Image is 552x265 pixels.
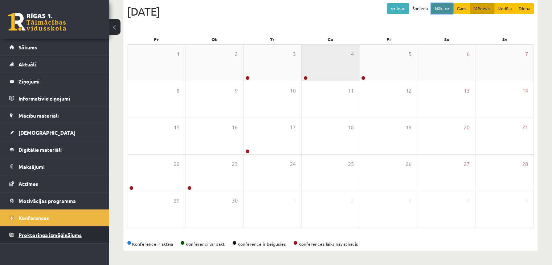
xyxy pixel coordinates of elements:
[127,34,185,44] div: Pr
[431,3,453,14] button: Nāk. >>
[19,73,100,90] legend: Ziņojumi
[9,192,100,209] a: Motivācijas programma
[406,160,412,168] span: 26
[9,39,100,56] a: Sākums
[9,90,100,107] a: Informatīvie ziņojumi
[232,123,238,131] span: 16
[232,197,238,205] span: 30
[177,50,180,58] span: 1
[406,123,412,131] span: 19
[467,50,470,58] span: 6
[9,73,100,90] a: Ziņojumi
[464,123,470,131] span: 20
[19,146,62,153] span: Digitālie materiāli
[9,158,100,175] a: Maksājumi
[515,3,534,14] button: Diena
[19,112,59,119] span: Mācību materiāli
[19,215,49,221] span: Konferences
[525,197,528,205] span: 5
[8,13,66,31] a: Rīgas 1. Tālmācības vidusskola
[19,180,38,187] span: Atzīmes
[464,160,470,168] span: 27
[9,56,100,73] a: Aktuāli
[522,160,528,168] span: 28
[409,3,432,14] button: Šodiena
[19,61,36,68] span: Aktuāli
[406,87,412,95] span: 12
[127,241,534,247] div: Konference ir aktīva Konferenci var sākt Konference ir beigusies Konferences laiks nav atnācis
[19,129,75,136] span: [DEMOGRAPHIC_DATA]
[464,87,470,95] span: 13
[174,197,180,205] span: 29
[348,123,353,131] span: 18
[522,87,528,95] span: 14
[19,44,37,50] span: Sākums
[185,34,243,44] div: Ot
[19,197,76,204] span: Motivācijas programma
[235,87,238,95] span: 9
[409,197,412,205] span: 3
[9,124,100,141] a: [DEMOGRAPHIC_DATA]
[301,34,359,44] div: Ce
[351,50,353,58] span: 4
[9,141,100,158] a: Digitālie materiāli
[290,123,296,131] span: 17
[19,232,82,238] span: Proktoringa izmēģinājums
[293,197,296,205] span: 1
[522,123,528,131] span: 21
[232,160,238,168] span: 23
[19,90,100,107] legend: Informatīvie ziņojumi
[243,34,301,44] div: Tr
[9,175,100,192] a: Atzīmes
[174,160,180,168] span: 22
[453,3,470,14] button: Gads
[290,87,296,95] span: 10
[293,50,296,58] span: 3
[290,160,296,168] span: 24
[177,87,180,95] span: 8
[418,34,476,44] div: Se
[470,3,494,14] button: Mēnesis
[348,87,353,95] span: 11
[525,50,528,58] span: 7
[19,158,100,175] legend: Maksājumi
[9,227,100,243] a: Proktoringa izmēģinājums
[235,50,238,58] span: 2
[174,123,180,131] span: 15
[348,160,353,168] span: 25
[409,50,412,58] span: 5
[9,107,100,124] a: Mācību materiāli
[9,209,100,226] a: Konferences
[360,34,418,44] div: Pi
[494,3,515,14] button: Nedēļa
[351,197,353,205] span: 2
[387,3,409,14] button: << Iepr.
[467,197,470,205] span: 4
[476,34,534,44] div: Sv
[127,3,534,20] div: [DATE]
